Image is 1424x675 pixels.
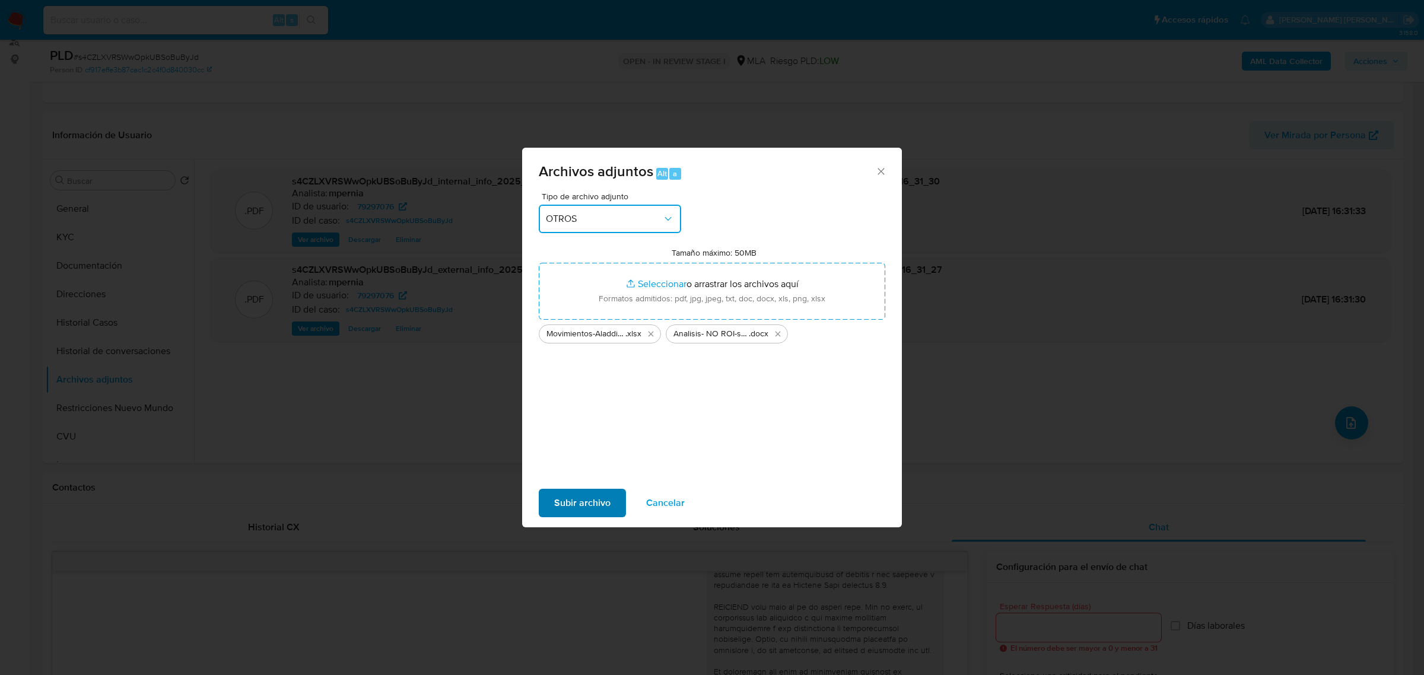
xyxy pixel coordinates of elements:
span: .xlsx [625,328,641,340]
span: .docx [749,328,768,340]
button: Subir archivo [539,489,626,517]
button: Cerrar [875,165,886,176]
span: Subir archivo [554,490,611,516]
span: Archivos adjuntos [539,161,653,182]
span: Movimientos-Aladdin-79297076 [546,328,625,340]
button: OTROS [539,205,681,233]
span: OTROS [546,213,662,225]
span: Cancelar [646,490,685,516]
button: Eliminar Movimientos-Aladdin-79297076.xlsx [644,327,658,341]
label: Tamaño máximo: 50MB [672,247,757,258]
ul: Archivos seleccionados [539,320,885,343]
span: Analisis- NO ROI-s4CZLXVRSWwOpkUBSoBuByJd_2025_08_19_21_07_07 [673,328,749,340]
span: Tipo de archivo adjunto [542,192,684,200]
button: Cancelar [631,489,700,517]
span: a [673,168,677,179]
button: Eliminar Analisis- NO ROI-s4CZLXVRSWwOpkUBSoBuByJd_2025_08_19_21_07_07.docx [771,327,785,341]
span: Alt [657,168,667,179]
